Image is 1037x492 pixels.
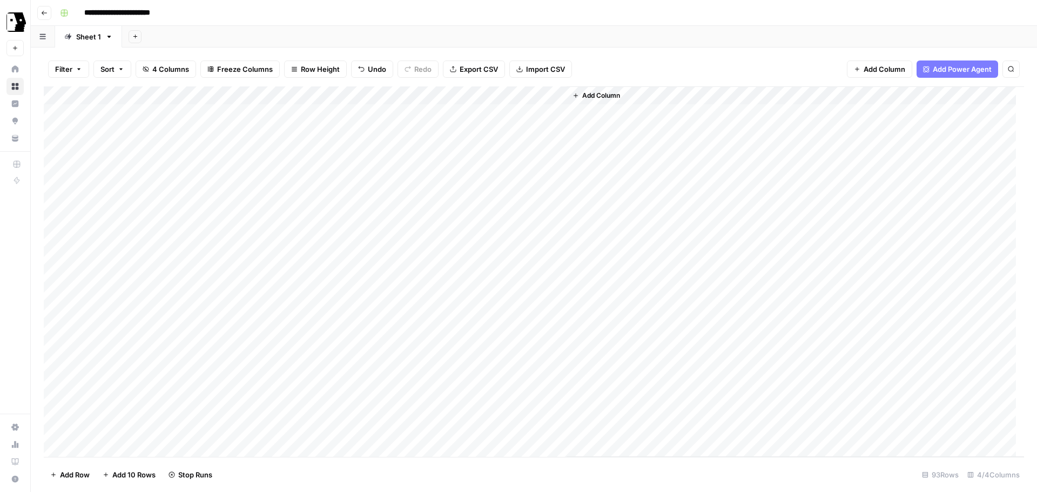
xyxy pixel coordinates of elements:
[55,64,72,75] span: Filter
[568,89,624,103] button: Add Column
[217,64,273,75] span: Freeze Columns
[509,60,572,78] button: Import CSV
[918,466,963,483] div: 93 Rows
[96,466,162,483] button: Add 10 Rows
[44,466,96,483] button: Add Row
[6,9,24,36] button: Workspace: Tavus Superiority
[100,64,115,75] span: Sort
[60,469,90,480] span: Add Row
[93,60,131,78] button: Sort
[48,60,89,78] button: Filter
[301,64,340,75] span: Row Height
[200,60,280,78] button: Freeze Columns
[55,26,122,48] a: Sheet 1
[351,60,393,78] button: Undo
[414,64,432,75] span: Redo
[136,60,196,78] button: 4 Columns
[582,91,620,100] span: Add Column
[963,466,1024,483] div: 4/4 Columns
[368,64,386,75] span: Undo
[178,469,212,480] span: Stop Runs
[847,60,912,78] button: Add Column
[6,130,24,147] a: Your Data
[6,95,24,112] a: Insights
[6,470,24,488] button: Help + Support
[6,12,26,32] img: Tavus Superiority Logo
[6,436,24,453] a: Usage
[864,64,905,75] span: Add Column
[284,60,347,78] button: Row Height
[398,60,439,78] button: Redo
[6,453,24,470] a: Learning Hub
[917,60,998,78] button: Add Power Agent
[152,64,189,75] span: 4 Columns
[933,64,992,75] span: Add Power Agent
[6,60,24,78] a: Home
[76,31,101,42] div: Sheet 1
[460,64,498,75] span: Export CSV
[443,60,505,78] button: Export CSV
[526,64,565,75] span: Import CSV
[6,112,24,130] a: Opportunities
[112,469,156,480] span: Add 10 Rows
[162,466,219,483] button: Stop Runs
[6,419,24,436] a: Settings
[6,78,24,95] a: Browse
